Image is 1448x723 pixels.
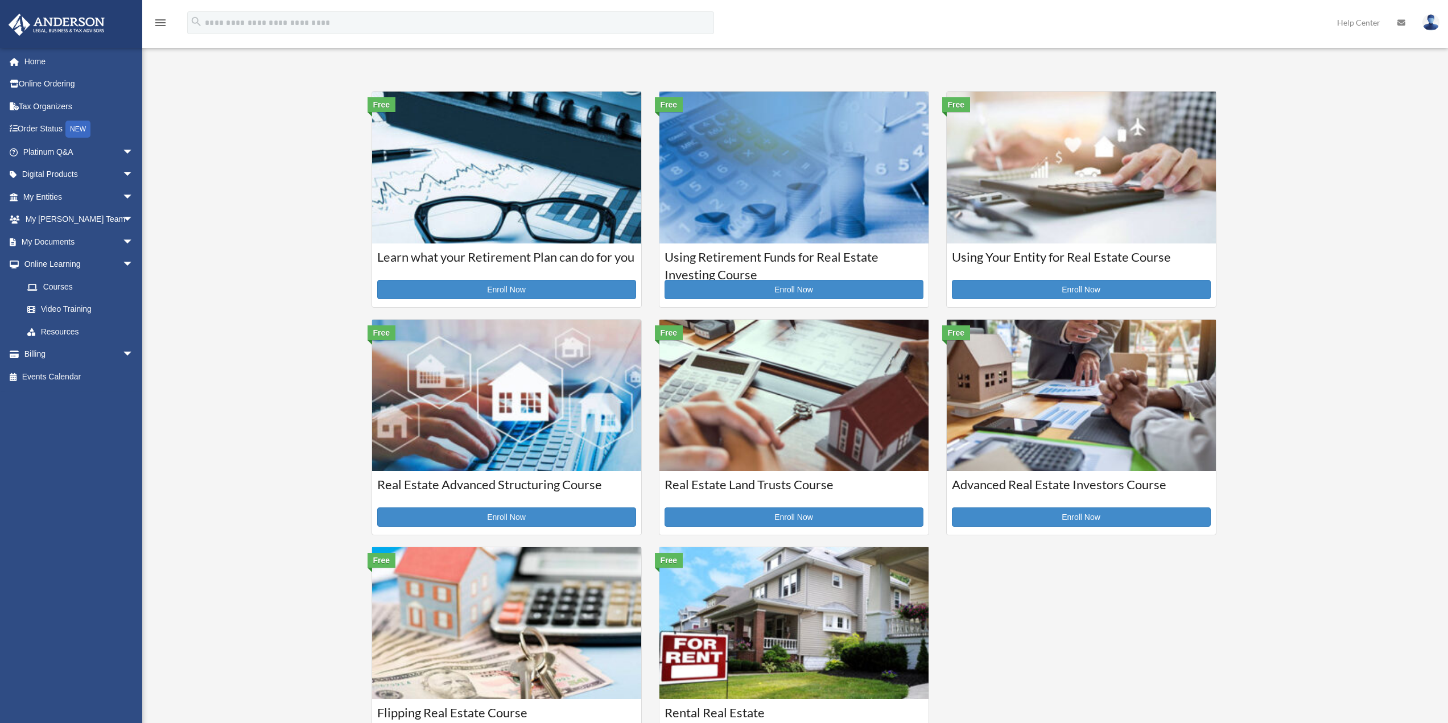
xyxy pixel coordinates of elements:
[952,476,1211,505] h3: Advanced Real Estate Investors Course
[154,20,167,30] a: menu
[368,325,396,340] div: Free
[377,476,636,505] h3: Real Estate Advanced Structuring Course
[8,95,151,118] a: Tax Organizers
[655,97,683,112] div: Free
[122,163,145,187] span: arrow_drop_down
[8,208,151,231] a: My [PERSON_NAME] Teamarrow_drop_down
[8,163,151,186] a: Digital Productsarrow_drop_down
[942,325,971,340] div: Free
[16,298,151,321] a: Video Training
[8,50,151,73] a: Home
[665,249,923,277] h3: Using Retirement Funds for Real Estate Investing Course
[377,280,636,299] a: Enroll Now
[8,253,151,276] a: Online Learningarrow_drop_down
[665,280,923,299] a: Enroll Now
[368,553,396,568] div: Free
[8,365,151,388] a: Events Calendar
[1422,14,1439,31] img: User Pic
[8,141,151,163] a: Platinum Q&Aarrow_drop_down
[122,253,145,276] span: arrow_drop_down
[5,14,108,36] img: Anderson Advisors Platinum Portal
[665,476,923,505] h3: Real Estate Land Trusts Course
[122,141,145,164] span: arrow_drop_down
[122,343,145,366] span: arrow_drop_down
[190,15,203,28] i: search
[942,97,971,112] div: Free
[8,185,151,208] a: My Entitiesarrow_drop_down
[665,507,923,527] a: Enroll Now
[655,325,683,340] div: Free
[122,230,145,254] span: arrow_drop_down
[952,249,1211,277] h3: Using Your Entity for Real Estate Course
[377,249,636,277] h3: Learn what your Retirement Plan can do for you
[65,121,90,138] div: NEW
[8,73,151,96] a: Online Ordering
[952,280,1211,299] a: Enroll Now
[8,343,151,366] a: Billingarrow_drop_down
[16,320,151,343] a: Resources
[655,553,683,568] div: Free
[8,230,151,253] a: My Documentsarrow_drop_down
[122,185,145,209] span: arrow_drop_down
[16,275,145,298] a: Courses
[368,97,396,112] div: Free
[952,507,1211,527] a: Enroll Now
[8,118,151,141] a: Order StatusNEW
[122,208,145,232] span: arrow_drop_down
[377,507,636,527] a: Enroll Now
[154,16,167,30] i: menu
